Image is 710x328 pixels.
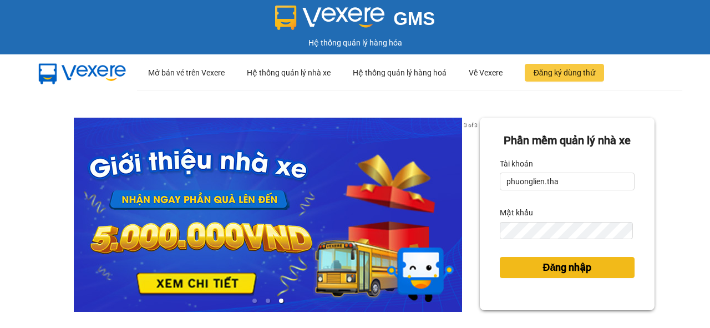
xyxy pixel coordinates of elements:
li: slide item 3 [279,299,283,303]
li: slide item 2 [266,299,270,303]
div: Hệ thống quản lý hàng hoá [353,55,447,90]
span: Đăng nhập [542,260,591,275]
label: Mật khẩu [500,204,533,221]
button: previous slide / item [55,118,71,312]
button: Đăng nhập [500,257,635,278]
div: Hệ thống quản lý nhà xe [247,55,331,90]
li: slide item 1 [252,299,257,303]
input: Tài khoản [500,173,635,190]
div: Phần mềm quản lý nhà xe [500,132,635,149]
div: Hệ thống quản lý hàng hóa [3,37,707,49]
div: Mở bán vé trên Vexere [148,55,225,90]
input: Mật khẩu [500,222,633,240]
div: Về Vexere [469,55,503,90]
p: 3 of 3 [460,118,480,132]
span: Đăng ký dùng thử [534,67,595,79]
label: Tài khoản [500,155,533,173]
button: Đăng ký dùng thử [525,64,604,82]
a: GMS [275,17,435,26]
button: next slide / item [464,118,480,312]
img: mbUUG5Q.png [28,55,137,91]
span: GMS [393,8,435,29]
img: logo 2 [275,6,385,30]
